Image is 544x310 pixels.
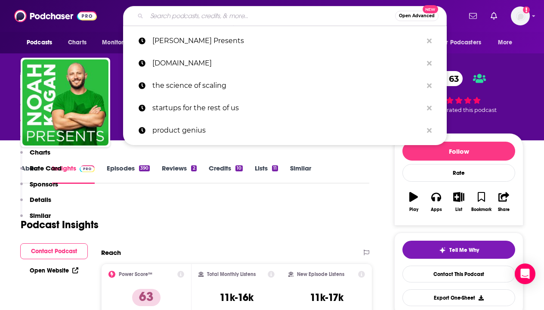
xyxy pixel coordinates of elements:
a: 63 [432,71,463,86]
span: Monitoring [102,37,133,49]
div: 63 3 peoplerated this podcast [394,65,523,119]
a: Episodes390 [107,164,150,184]
p: product genius [152,119,423,142]
p: Details [30,195,51,204]
span: For Podcasters [440,37,481,49]
p: the science of scaling [152,74,423,97]
a: product genius [123,119,447,142]
p: Similar [30,211,51,220]
button: Export One-Sheet [402,289,515,306]
a: startups for the rest of us [123,97,447,119]
input: Search podcasts, credits, & more... [147,9,395,23]
div: Rate [402,164,515,182]
button: Play [402,186,425,217]
h2: Total Monthly Listens [207,271,256,277]
p: Rate Card [30,164,62,172]
a: Open Website [30,267,78,274]
button: Details [20,195,51,211]
button: Contact Podcast [20,243,88,259]
div: List [455,207,462,212]
span: 63 [440,71,463,86]
div: Search podcasts, credits, & more... [123,6,447,26]
h2: Power Score™ [119,271,152,277]
div: 11 [272,165,278,171]
img: User Profile [511,6,530,25]
button: Apps [425,186,447,217]
p: Noah Kagan Presents [152,30,423,52]
span: Logged in as AparnaKulkarni [511,6,530,25]
button: Sponsors [20,180,58,196]
a: [DOMAIN_NAME] [123,52,447,74]
a: Reviews2 [162,164,196,184]
button: tell me why sparkleTell Me Why [402,241,515,259]
button: Show profile menu [511,6,530,25]
p: Sponsors [30,180,58,188]
button: Open AdvancedNew [395,11,439,21]
div: Play [409,207,418,212]
button: open menu [21,34,63,51]
button: open menu [96,34,144,51]
div: 2 [191,165,196,171]
span: Tell Me Why [449,247,479,254]
button: open menu [434,34,494,51]
h2: Reach [101,248,121,257]
div: Share [498,207,510,212]
a: Similar [290,164,311,184]
span: Open Advanced [399,14,435,18]
a: Lists11 [255,164,278,184]
img: Podchaser - Follow, Share and Rate Podcasts [14,8,97,24]
div: 390 [139,165,150,171]
img: tell me why sparkle [439,247,446,254]
img: Noah Kagan Presents [22,59,108,146]
div: 10 [235,165,243,171]
span: More [498,37,513,49]
p: Startuprad.io [152,52,423,74]
button: List [448,186,470,217]
button: Similar [20,211,51,227]
span: New [423,5,438,13]
div: Apps [431,207,442,212]
a: the science of scaling [123,74,447,97]
h3: 11k-16k [219,291,253,304]
a: Charts [62,34,92,51]
button: Follow [402,142,515,161]
button: Rate Card [20,164,62,180]
a: Contact This Podcast [402,266,515,282]
a: [PERSON_NAME] Presents [123,30,447,52]
a: Show notifications dropdown [466,9,480,23]
p: 63 [132,289,161,306]
div: Bookmark [471,207,491,212]
a: Show notifications dropdown [487,9,501,23]
p: startups for the rest of us [152,97,423,119]
h3: 11k-17k [310,291,343,304]
div: Open Intercom Messenger [515,263,535,284]
svg: Add a profile image [523,6,530,13]
a: Credits10 [209,164,243,184]
span: rated this podcast [447,107,497,113]
h2: New Episode Listens [297,271,344,277]
span: Podcasts [27,37,52,49]
button: open menu [492,34,523,51]
span: Charts [68,37,87,49]
button: Share [493,186,515,217]
button: Bookmark [470,186,492,217]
